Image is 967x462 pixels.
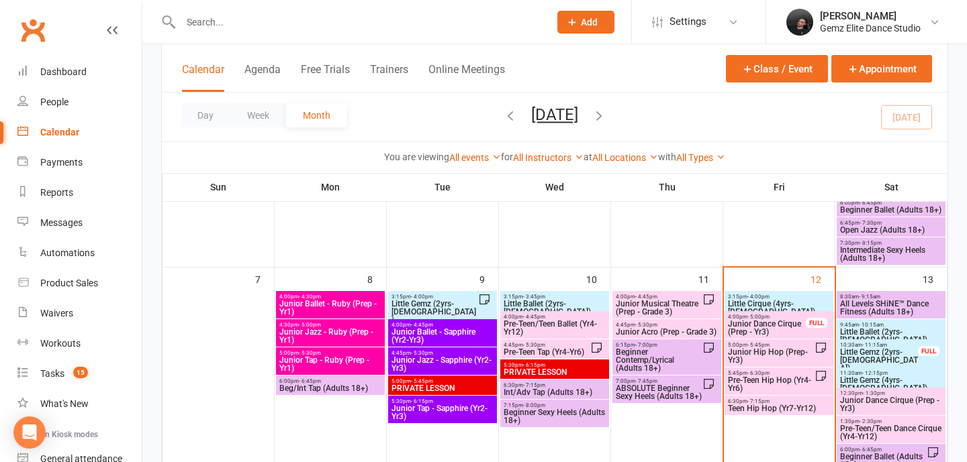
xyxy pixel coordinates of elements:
[860,220,882,226] span: - 7:30pm
[839,424,943,441] span: Pre-Teen/Teen Dance Cirque (Yr4-Yr12)
[839,348,919,372] span: Little Gemz (2yrs-[DEMOGRAPHIC_DATA])
[727,294,831,300] span: 3:15pm
[839,418,943,424] span: 1:30pm
[503,300,606,316] span: Little Ballet (2yrs-[DEMOGRAPHIC_DATA])
[839,200,943,206] span: 6:00pm
[862,370,888,376] span: - 12:15pm
[503,320,606,336] span: Pre-Teen/Teen Ballet (Yr4-Yr12)
[17,238,142,268] a: Automations
[40,127,79,137] div: Calendar
[40,278,98,288] div: Product Sales
[40,187,73,198] div: Reports
[859,322,884,328] span: - 10:15am
[581,17,598,27] span: Add
[831,55,932,82] button: Appointment
[428,63,505,92] button: Online Meetings
[181,103,230,127] button: Day
[391,356,494,372] span: Junior Jazz - Sapphire (Yr2-Yr3)
[839,322,943,328] span: 9:45am
[503,294,606,300] span: 3:15pm
[275,173,387,201] th: Mon
[370,63,408,92] button: Trainers
[615,342,702,348] span: 6:15pm
[839,220,943,226] span: 6:45pm
[391,384,494,392] span: PRIVATE LESSON
[523,342,545,348] span: - 5:30pm
[503,368,606,376] span: PRIVATE LESSON
[592,152,658,163] a: All Locations
[615,322,719,328] span: 4:45pm
[367,268,386,290] div: 8
[615,294,702,300] span: 4:00pm
[806,318,827,328] div: FULL
[503,408,606,424] span: Beginner Sexy Heels (Adults 18+)
[391,378,494,384] span: 5:00pm
[279,350,382,356] span: 5:00pm
[40,157,83,168] div: Payments
[839,342,919,348] span: 10:30am
[839,376,943,392] span: Little Gemz (4yrs-[DEMOGRAPHIC_DATA])
[391,404,494,420] span: Junior Tap - Sapphire (Yr2-Yr3)
[727,342,815,348] span: 5:00pm
[727,376,815,392] span: Pre-Teen Hip Hop (Yr4-Yr6)
[859,294,880,300] span: - 9:15am
[839,396,943,412] span: Junior Dance Cirque (Prep - Yr3)
[391,398,494,404] span: 5:30pm
[523,294,545,300] span: - 3:45pm
[163,173,275,201] th: Sun
[658,152,676,162] strong: with
[286,103,347,127] button: Month
[279,294,382,300] span: 4:00pm
[670,7,706,37] span: Settings
[503,388,606,396] span: Int/Adv Tap (Adults 18+)
[676,152,725,163] a: All Types
[40,398,89,409] div: What's New
[635,342,657,348] span: - 7:00pm
[279,356,382,372] span: Junior Tap - Ruby (Prep - Yr1)
[611,173,723,201] th: Thu
[411,350,433,356] span: - 5:30pm
[17,178,142,208] a: Reports
[860,240,882,246] span: - 8:15pm
[727,300,831,316] span: Little Cirque (4yrs-[DEMOGRAPHIC_DATA])
[698,268,723,290] div: 11
[523,362,545,368] span: - 6:15pm
[391,294,478,300] span: 3:15pm
[391,322,494,328] span: 4:00pm
[279,300,382,316] span: Junior Ballet - Ruby (Prep - Yr1)
[820,22,921,34] div: Gemz Elite Dance Studio
[40,368,64,379] div: Tasks
[279,322,382,328] span: 4:30pm
[40,97,68,107] div: People
[862,342,887,348] span: - 11:15am
[727,314,807,320] span: 4:00pm
[244,63,281,92] button: Agenda
[17,389,142,419] a: What's New
[279,378,382,384] span: 6:00pm
[615,300,702,316] span: Junior Musical Theatre (Prep - Grade 3)
[839,206,943,214] span: Beginner Ballet (Adults 18+)
[860,418,882,424] span: - 2:30pm
[16,13,50,47] a: Clubworx
[635,378,657,384] span: - 7:45pm
[747,294,770,300] span: - 4:00pm
[177,13,540,32] input: Search...
[747,342,770,348] span: - 5:45pm
[918,346,939,356] div: FULL
[635,294,657,300] span: - 4:45pm
[503,342,590,348] span: 4:45pm
[299,378,321,384] span: - 6:45pm
[523,382,545,388] span: - 7:15pm
[923,268,947,290] div: 13
[727,348,815,364] span: Junior Hip Hop (Prep-Yr3)
[411,322,433,328] span: - 4:45pm
[727,320,807,336] span: Junior Dance Cirque (Prep - Yr3)
[503,402,606,408] span: 7:15pm
[860,447,882,453] span: - 6:45pm
[279,384,382,392] span: Beg/Int Tap (Adults 18+)
[40,217,83,228] div: Messages
[230,103,286,127] button: Week
[723,173,835,201] th: Fri
[17,87,142,117] a: People
[17,298,142,329] a: Waivers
